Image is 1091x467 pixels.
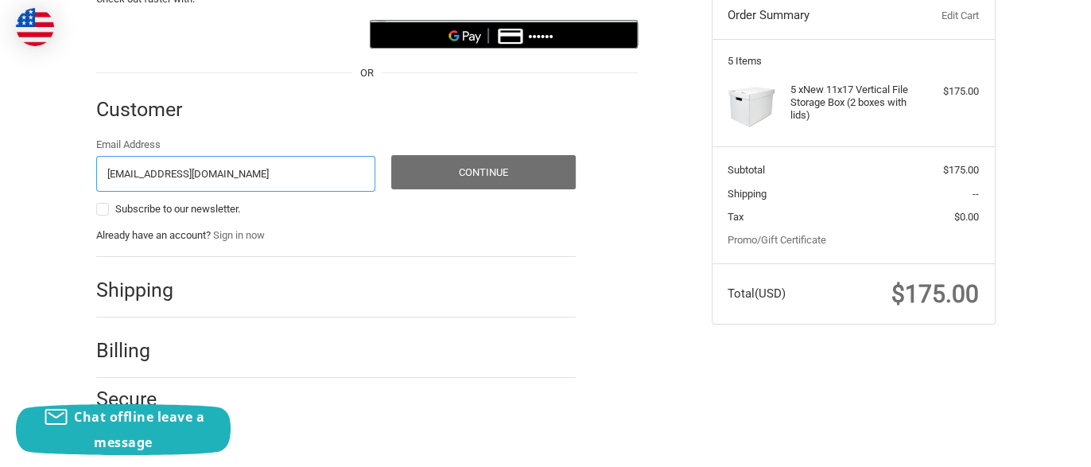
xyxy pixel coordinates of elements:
[96,387,204,437] h2: Secure Payment
[728,55,979,68] h3: 5 Items
[74,408,204,451] span: Chat offline leave a message
[96,137,376,153] label: Email Address
[900,8,979,24] a: Edit Cart
[213,229,265,241] a: Sign in now
[96,278,189,302] h2: Shipping
[96,20,364,49] iframe: PayPal-paypal
[943,164,979,176] span: $175.00
[728,164,765,176] span: Subtotal
[916,84,979,99] div: $175.00
[16,8,54,46] img: duty and tax information for United States
[728,286,786,301] span: Total (USD)
[728,8,900,24] h3: Order Summary
[370,20,638,49] button: Google Pay
[391,155,576,189] button: Continue
[954,211,979,223] span: $0.00
[16,404,231,455] button: Chat offline leave a message
[96,228,576,243] p: Already have an account?
[96,338,189,363] h2: Billing
[960,424,1091,467] iframe: Google Customer Reviews
[891,280,979,308] span: $175.00
[728,211,744,223] span: Tax
[528,29,553,42] text: ••••••
[352,65,382,81] span: OR
[96,97,189,122] h2: Customer
[728,188,767,200] span: Shipping
[973,188,979,200] span: --
[790,84,912,123] h4: 5 x New 11x17 Vertical File Storage Box (2 boxes with lids)
[728,234,826,246] a: Promo/Gift Certificate
[115,203,240,215] span: Subscribe to our newsletter.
